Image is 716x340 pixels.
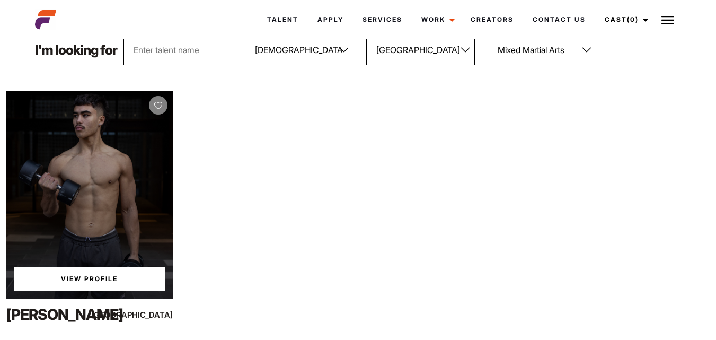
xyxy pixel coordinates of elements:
[627,15,639,23] span: (0)
[661,14,674,27] img: Burger icon
[123,308,173,321] div: [GEOGRAPHIC_DATA]
[6,304,106,325] div: [PERSON_NAME]
[308,5,353,34] a: Apply
[35,43,117,57] p: I'm looking for
[412,5,461,34] a: Work
[123,34,232,65] input: Enter talent name
[353,5,412,34] a: Services
[14,267,165,291] a: View Wilson'sProfile
[258,5,308,34] a: Talent
[595,5,655,34] a: Cast(0)
[461,5,523,34] a: Creators
[35,9,56,30] img: cropped-aefm-brand-fav-22-square.png
[523,5,595,34] a: Contact Us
